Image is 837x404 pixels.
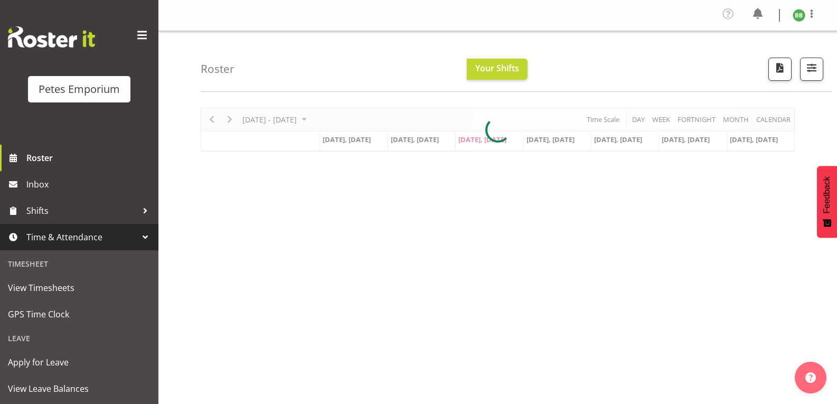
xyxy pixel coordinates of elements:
a: GPS Time Clock [3,301,156,327]
img: beena-bist9974.jpg [793,9,805,22]
a: View Leave Balances [3,375,156,402]
img: Rosterit website logo [8,26,95,48]
div: Leave [3,327,156,349]
div: Timesheet [3,253,156,275]
span: Your Shifts [475,62,519,74]
span: View Timesheets [8,280,151,296]
span: View Leave Balances [8,381,151,397]
button: Your Shifts [467,59,528,80]
button: Feedback - Show survey [817,166,837,238]
span: Roster [26,150,153,166]
span: Shifts [26,203,137,219]
span: Inbox [26,176,153,192]
a: Apply for Leave [3,349,156,375]
a: View Timesheets [3,275,156,301]
div: Petes Emporium [39,81,120,97]
button: Filter Shifts [800,58,823,81]
span: Time & Attendance [26,229,137,245]
span: Apply for Leave [8,354,151,370]
button: Download a PDF of the roster according to the set date range. [768,58,792,81]
h4: Roster [201,63,234,75]
img: help-xxl-2.png [805,372,816,383]
span: Feedback [822,176,832,213]
span: GPS Time Clock [8,306,151,322]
